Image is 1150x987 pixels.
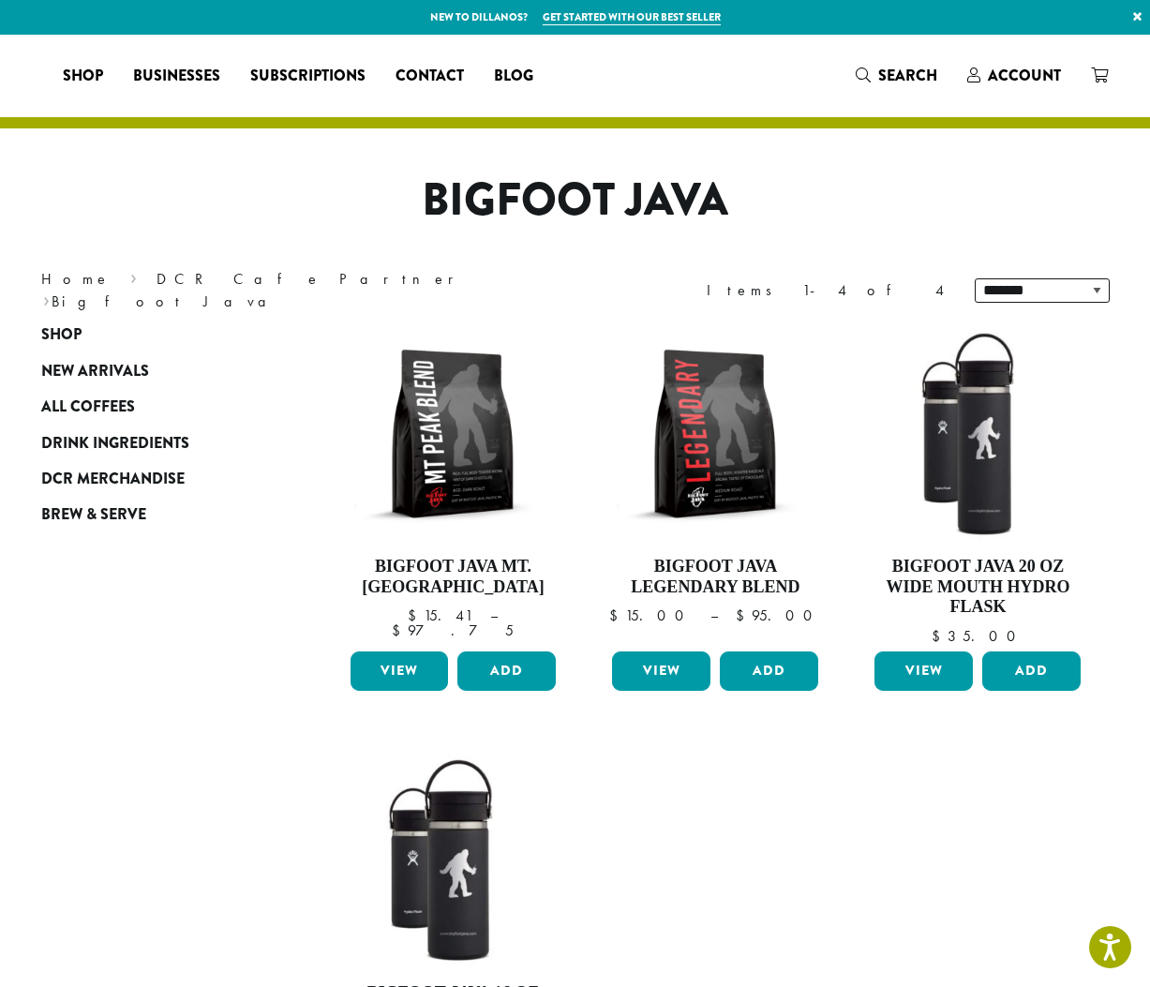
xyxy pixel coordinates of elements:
a: View [351,651,449,691]
a: Bigfoot Java Legendary Blend [607,326,823,644]
span: Shop [63,65,103,88]
h4: Bigfoot Java Mt. [GEOGRAPHIC_DATA] [346,557,561,597]
a: DCR Merchandise [41,461,266,497]
button: Add [720,651,818,691]
button: Add [982,651,1081,691]
div: Items 1-4 of 4 [707,279,947,302]
a: Home [41,269,111,289]
a: New Arrivals [41,353,266,389]
bdi: 15.00 [609,606,693,625]
span: Blog [494,65,533,88]
bdi: 95.00 [736,606,821,625]
span: – [490,606,498,625]
a: Bigfoot Java Mt. [GEOGRAPHIC_DATA] [346,326,561,644]
a: Bigfoot Java 20 oz Wide Mouth Hydro Flask $35.00 [870,326,1085,644]
a: Shop [48,61,118,91]
h1: Bigfoot Java [27,173,1124,228]
a: All Coffees [41,389,266,425]
a: Shop [41,317,266,352]
a: DCR Cafe Partner [157,269,467,289]
span: Search [878,65,937,86]
h4: Bigfoot Java 20 oz Wide Mouth Hydro Flask [870,557,1085,618]
span: $ [609,606,625,625]
bdi: 35.00 [932,626,1024,646]
a: Get started with our best seller [543,9,721,25]
span: – [710,606,718,625]
span: Subscriptions [250,65,366,88]
nav: Breadcrumb [41,268,547,313]
span: DCR Merchandise [41,468,185,491]
span: Businesses [133,65,220,88]
a: View [874,651,973,691]
span: Drink Ingredients [41,432,189,456]
span: $ [392,621,408,640]
img: LO2867-BFJ-Hydro-Flask-20oz-WM-wFlex-Sip-Lid-Black-300x300.jpg [870,326,1085,542]
span: $ [408,606,424,625]
img: LO2863-BFJ-Hydro-Flask-16oz-WM-wFlex-Sip-Lid-Black-300x300.jpg [345,753,560,968]
img: BFJ_Legendary_12oz-300x300.png [607,326,823,542]
span: All Coffees [41,396,135,419]
span: $ [736,606,752,625]
span: New Arrivals [41,360,149,383]
a: View [612,651,710,691]
h4: Bigfoot Java Legendary Blend [607,557,823,597]
a: Search [841,60,952,91]
bdi: 97.75 [392,621,514,640]
span: Brew & Serve [41,503,146,527]
button: Add [457,651,556,691]
span: › [130,262,137,291]
bdi: 15.41 [408,606,472,625]
span: Shop [41,323,82,347]
span: Contact [396,65,464,88]
span: Account [988,65,1061,86]
a: Drink Ingredients [41,425,266,460]
span: $ [932,626,948,646]
a: Brew & Serve [41,497,266,532]
img: BFJ_MtPeak_12oz-300x300.png [345,326,560,542]
span: › [43,284,50,313]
